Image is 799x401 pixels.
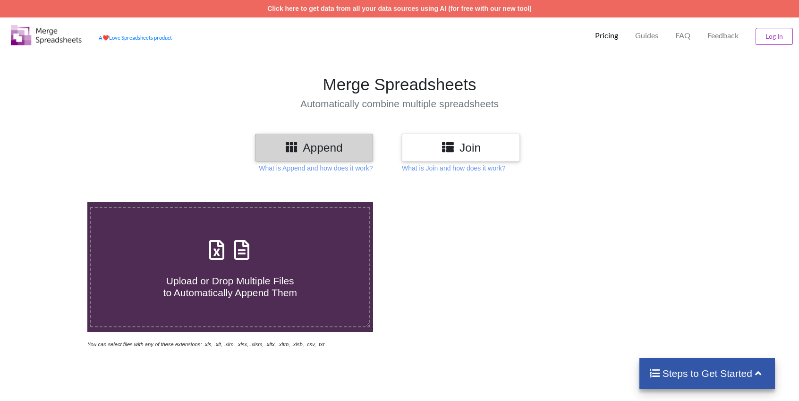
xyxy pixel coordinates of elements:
p: Pricing [595,31,618,41]
p: What is Join and how does it work? [402,163,505,173]
p: Guides [635,31,658,41]
a: Click here to get data from all your data sources using AI (for free with our new tool) [267,5,532,12]
h3: Join [409,141,513,154]
span: Feedback [707,32,739,39]
i: You can select files with any of these extensions: .xls, .xlt, .xlm, .xlsx, .xlsm, .xltx, .xltm, ... [87,341,324,347]
button: Log In [756,28,793,45]
h3: Append [262,141,366,154]
h4: Steps to Get Started [649,367,765,379]
p: What is Append and how does it work? [259,163,373,173]
span: heart [102,34,109,41]
a: AheartLove Spreadsheets product [99,34,172,41]
img: Logo.png [11,25,82,45]
p: FAQ [675,31,690,41]
span: Upload or Drop Multiple Files to Automatically Append Them [163,275,297,298]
